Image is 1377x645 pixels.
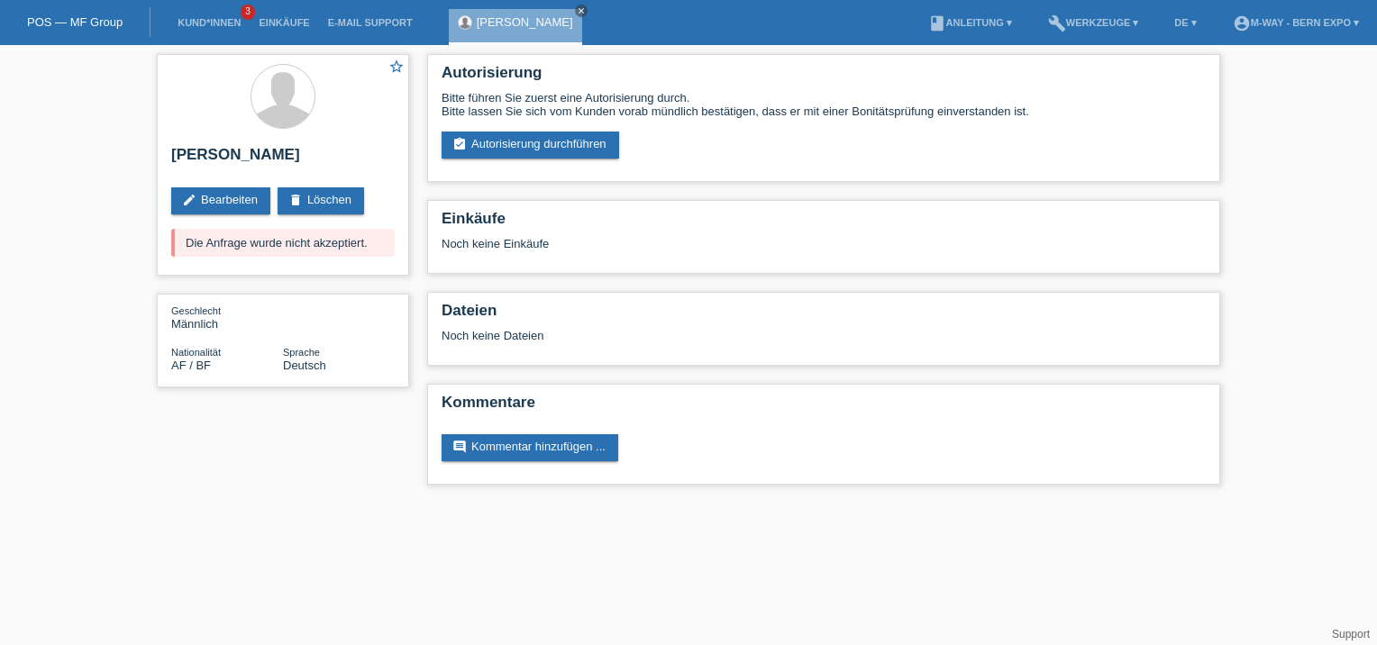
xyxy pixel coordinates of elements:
h2: Einkäufe [442,210,1206,237]
a: bookAnleitung ▾ [919,17,1021,28]
i: comment [452,440,467,454]
i: assignment_turned_in [452,137,467,151]
i: account_circle [1233,14,1251,32]
i: delete [288,193,303,207]
a: assignment_turned_inAutorisierung durchführen [442,132,619,159]
i: book [928,14,946,32]
div: Noch keine Dateien [442,329,992,342]
i: star_border [388,59,405,75]
a: commentKommentar hinzufügen ... [442,434,618,461]
a: Support [1332,628,1370,640]
h2: Dateien [442,302,1206,329]
div: Männlich [171,304,283,331]
span: 3 [241,5,255,20]
i: build [1048,14,1066,32]
h2: Autorisierung [442,64,1206,91]
a: E-Mail Support [319,17,422,28]
a: [PERSON_NAME] [477,15,573,29]
div: Bitte führen Sie zuerst eine Autorisierung durch. Bitte lassen Sie sich vom Kunden vorab mündlich... [442,91,1206,118]
a: account_circlem-way - Bern Expo ▾ [1224,17,1368,28]
i: close [577,6,586,15]
span: Afghanistan / BF / 14.12.2016 [171,359,211,372]
div: Noch keine Einkäufe [442,237,1206,264]
h2: [PERSON_NAME] [171,146,395,173]
a: close [575,5,588,17]
h2: Kommentare [442,394,1206,421]
a: POS — MF Group [27,15,123,29]
div: Die Anfrage wurde nicht akzeptiert. [171,229,395,257]
a: buildWerkzeuge ▾ [1039,17,1148,28]
span: Deutsch [283,359,326,372]
a: Einkäufe [250,17,318,28]
span: Geschlecht [171,305,221,316]
a: deleteLöschen [278,187,364,214]
a: Kund*innen [169,17,250,28]
a: editBearbeiten [171,187,270,214]
a: DE ▾ [1165,17,1205,28]
a: star_border [388,59,405,77]
span: Sprache [283,347,320,358]
i: edit [182,193,196,207]
span: Nationalität [171,347,221,358]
